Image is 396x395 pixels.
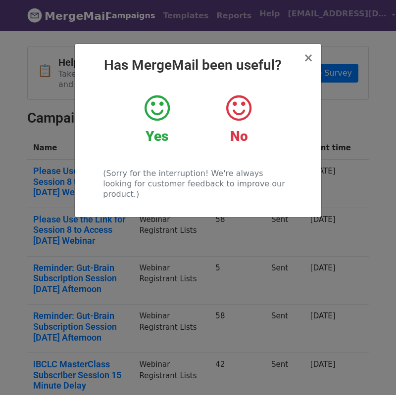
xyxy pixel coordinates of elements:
p: (Sorry for the interruption! We're always looking for customer feedback to improve our product.) [103,168,293,199]
strong: No [230,128,248,144]
h2: Has MergeMail been useful? [83,57,313,74]
iframe: Chat Widget [346,348,396,395]
button: Close [303,52,313,64]
a: No [205,93,272,145]
a: Yes [124,93,191,145]
span: × [303,51,313,65]
strong: Yes [146,128,168,144]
